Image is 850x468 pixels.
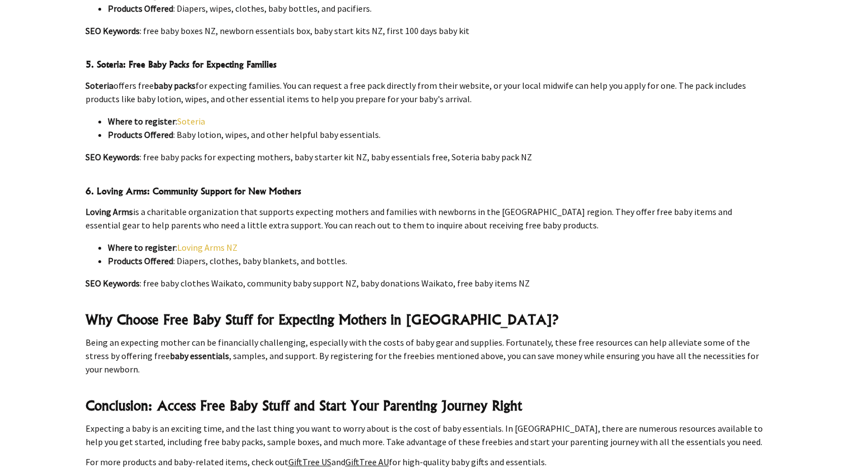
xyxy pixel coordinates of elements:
li: : [108,114,765,128]
strong: Loving Arms [86,206,133,217]
strong: Where to register [108,116,175,127]
a: GiftTree AU [345,456,389,467]
strong: Products Offered [108,255,173,266]
a: Loving Arms NZ [177,242,238,253]
li: : Diapers, clothes, baby blankets, and bottles. [108,254,765,268]
a: GiftTree US [288,456,331,467]
strong: Conclusion: Access Free Baby Stuff and Start Your Parenting Journey Right [86,397,522,414]
li: : [108,241,765,254]
strong: Products Offered [108,3,173,14]
li: : Diapers, wipes, clothes, baby bottles, and pacifiers. [108,2,765,15]
strong: baby packs [154,80,196,91]
strong: 5. Soteria: Free Baby Packs for Expecting Families [86,59,277,70]
strong: Why Choose Free Baby Stuff for Expecting Mothers in [GEOGRAPHIC_DATA]? [86,311,558,328]
strong: 6. Loving Arms: Community Support for New Mothers [86,185,301,197]
strong: Products Offered [108,129,173,140]
p: Expecting a baby is an exciting time, and the last thing you want to worry about is the cost of b... [86,422,765,448]
li: : Baby lotion, wipes, and other helpful baby essentials. [108,128,765,141]
p: : free baby boxes NZ, newborn essentials box, baby start kits NZ, first 100 days baby kit [86,24,765,37]
strong: baby essentials [170,350,229,361]
p: : free baby packs for expecting mothers, baby starter kit NZ, baby essentials free, Soteria baby ... [86,150,765,164]
strong: Where to register [108,242,175,253]
p: Being an expecting mother can be financially challenging, especially with the costs of baby gear ... [86,336,765,376]
p: offers free for expecting families. You can request a free pack directly from their website, or y... [86,79,765,106]
p: : free baby clothes Waikato, community baby support NZ, baby donations Waikato, free baby items NZ [86,276,765,290]
p: is a charitable organization that supports expecting mothers and families with newborns in the [G... [86,205,765,232]
strong: SEO Keywords [86,278,140,289]
strong: SEO Keywords [86,25,140,36]
strong: Soteria [86,80,113,91]
strong: SEO Keywords [86,151,140,163]
a: Soteria [177,116,205,127]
